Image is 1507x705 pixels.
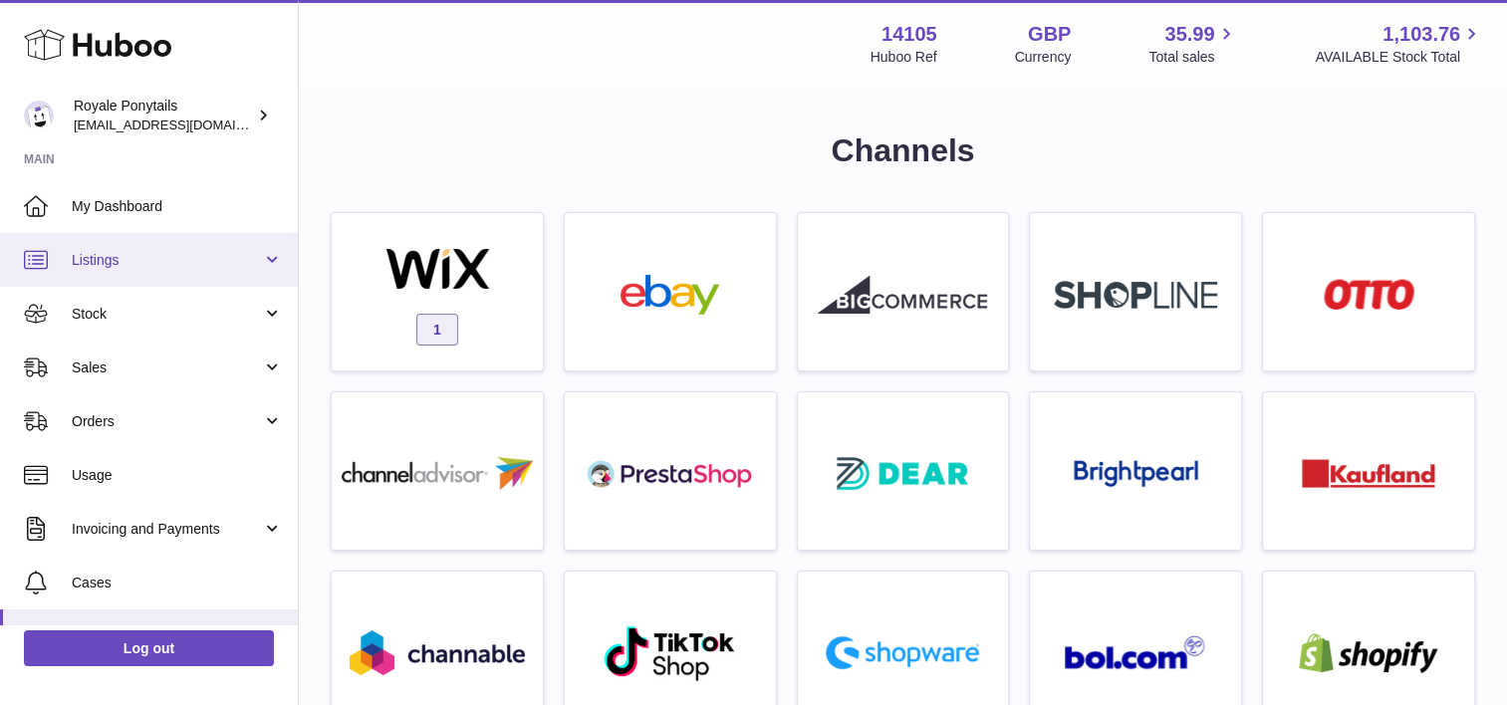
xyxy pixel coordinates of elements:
span: My Dashboard [72,197,283,216]
img: roseta-brightpearl [1074,460,1198,488]
a: ebay [575,223,766,360]
a: 35.99 Total sales [1148,21,1237,67]
span: AVAILABLE Stock Total [1315,48,1483,67]
div: Huboo Ref [871,48,937,67]
div: Currency [1015,48,1072,67]
img: qphill92@gmail.com [24,101,54,130]
span: Orders [72,412,262,431]
span: Stock [72,305,262,324]
span: Invoicing and Payments [72,520,262,539]
img: wix [353,249,522,289]
a: roseta-bigcommerce [808,223,999,360]
div: Royale Ponytails [74,97,253,134]
img: roseta-dear [831,451,974,496]
span: [EMAIL_ADDRESS][DOMAIN_NAME] [74,117,293,132]
strong: GBP [1028,21,1071,48]
img: roseta-prestashop [586,454,755,494]
a: wix 1 [342,223,533,360]
a: Log out [24,630,274,666]
span: Listings [72,251,262,270]
span: Usage [72,466,283,485]
a: roseta-channel-advisor [342,402,533,540]
img: roseta-kaufland [1302,459,1435,488]
a: roseta-otto [1273,223,1464,360]
span: Sales [72,358,262,377]
span: Total sales [1148,48,1237,67]
img: shopify [1284,633,1453,673]
span: 35.99 [1164,21,1214,48]
a: roseta-shopline [1040,223,1231,360]
img: ebay [586,275,755,315]
img: roseta-otto [1324,279,1414,310]
span: Cases [72,574,283,592]
img: roseta-channel-advisor [342,457,533,490]
a: roseta-prestashop [575,402,766,540]
a: roseta-brightpearl [1040,402,1231,540]
img: roseta-channable [350,630,525,675]
span: 1,103.76 [1382,21,1460,48]
img: roseta-bigcommerce [818,275,987,315]
img: roseta-tiktokshop [603,624,737,682]
span: 1 [416,314,458,346]
img: roseta-shopware [818,628,987,677]
img: roseta-bol [1065,635,1206,670]
img: roseta-shopline [1054,281,1217,309]
a: roseta-kaufland [1273,402,1464,540]
h1: Channels [331,129,1475,172]
strong: 14105 [881,21,937,48]
a: 1,103.76 AVAILABLE Stock Total [1315,21,1483,67]
a: roseta-dear [808,402,999,540]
